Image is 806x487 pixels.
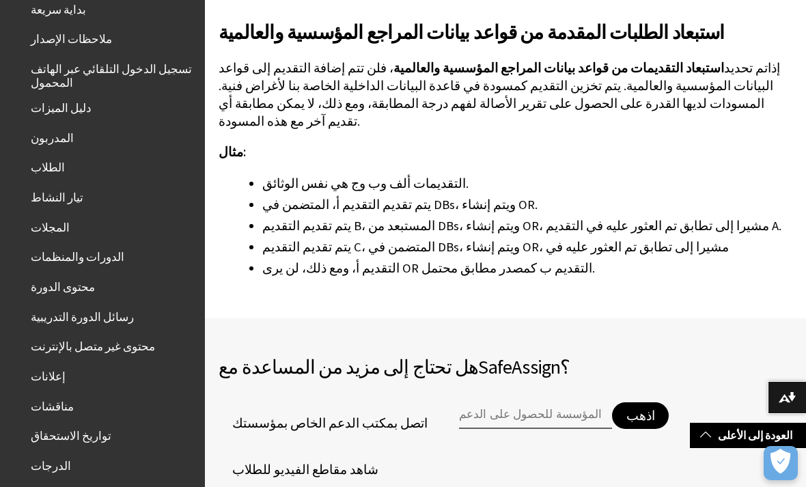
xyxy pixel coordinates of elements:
li: يتم تقديم التقديم C، المتضمن في DBs، ويتم إنشاء OR، مشيرا إلى تطابق تم العثور عليه في [262,238,792,257]
li: يتم تقديم التقديم B، المستبعد من DBs، ويتم إنشاء OR، مشيرا إلى تطابق تم العثور عليه في التقديم A. [262,217,792,236]
input: اكتب اسم المؤسسة للحصول على الدعم [459,402,612,430]
span: تيار النشاط [31,186,83,204]
span: اتصل بمكتب الدعم الخاص بمؤسستك [219,415,428,432]
span: SafeAssign [478,354,560,379]
span: المدربون [31,126,74,145]
a: شاهد مقاطع الفيديو للطلاب [219,460,378,480]
span: المجلات [31,216,70,234]
span: رسائل الدورة التدريبية [31,305,134,324]
span: استبعاد التقديمات من قواعد بيانات المراجع المؤسسية والعالمية [393,60,724,76]
span: استبعاد الطلبات المقدمة من قواعد بيانات المراجع المؤسسية والعالمية [219,18,792,46]
span: إعلانات [31,365,66,383]
span: مثال: [219,144,246,160]
li: التقديم أ، ومع ذلك، لن يرى OR التقديم ب كمصدر مطابق محتمل. [262,259,792,278]
span: دليل الميزات [31,96,92,115]
a: العودة إلى الأعلى [690,423,806,448]
span: تواريخ الاستحقاق [31,425,111,443]
p: إذا تم تحديد ، فلن تتم إضافة التقديم إلى قواعد البيانات المؤسسية والعالمية. يتم تخزين التقديم كمس... [219,59,792,131]
span: الدورات والمنظمات [31,246,124,264]
li: التقديمات ألف وب وج هي نفس الوثائق. [262,174,792,193]
span: مناقشات [31,395,74,413]
span: محتوى غير متصل بالإنترنت [31,335,155,354]
h2: هل تحتاج إلى مزيد من المساعدة مع ؟ [219,352,792,381]
span: محتوى الدورة [31,275,95,294]
li: يتم تقديم التقديم أ، المتضمن في DBs، ويتم إنشاء OR. [262,195,792,214]
button: اذهب [612,402,669,430]
button: فتح التفضيلات [764,446,798,480]
span: الطلاب [31,156,65,175]
span: ملاحظات الإصدار [31,28,112,46]
span: الدرجات [31,454,71,473]
span: تسجيل الدخول التلقائي عبر الهاتف المحمول [31,57,195,89]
